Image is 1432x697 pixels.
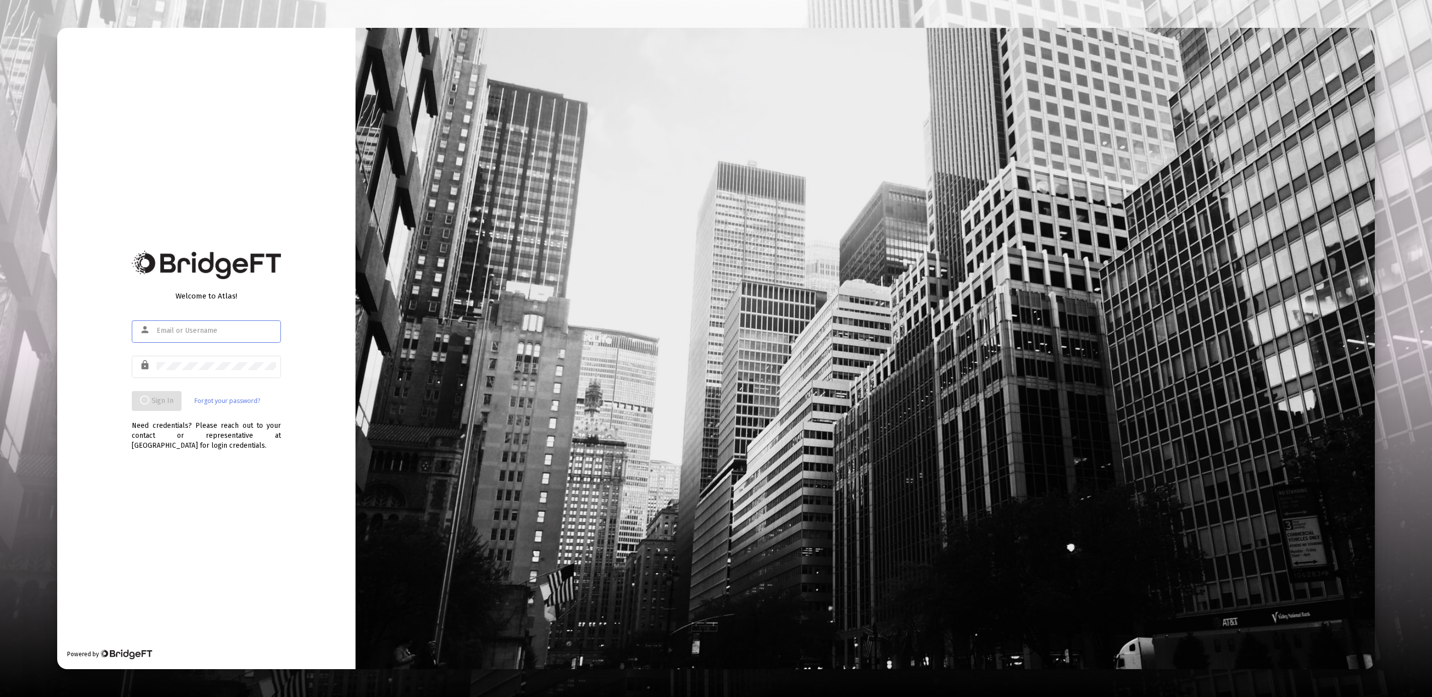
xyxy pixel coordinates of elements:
mat-icon: person [140,324,152,336]
div: Welcome to Atlas! [132,291,281,301]
div: Need credentials? Please reach out to your contact or representative at [GEOGRAPHIC_DATA] for log... [132,411,281,451]
img: Bridge Financial Technology Logo [132,251,281,279]
input: Email or Username [157,327,276,335]
button: Sign In [132,391,181,411]
div: Powered by [67,649,152,659]
mat-icon: lock [140,359,152,371]
img: Bridge Financial Technology Logo [100,649,152,659]
a: Forgot your password? [194,396,260,406]
span: Sign In [140,397,174,405]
